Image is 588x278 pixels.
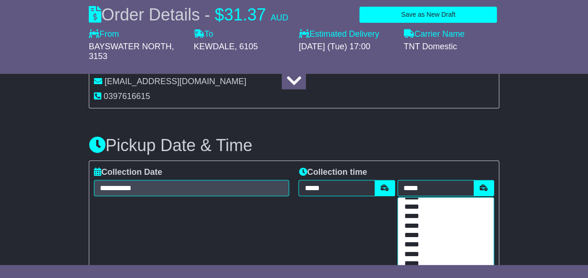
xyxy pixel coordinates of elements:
div: TNT Domestic [403,42,499,52]
span: 0397616615 [104,92,150,101]
div: [DATE] (Tue) 17:00 [298,42,394,52]
div: Order Details - [89,5,288,25]
span: $ [215,5,224,24]
span: KEWDALE [194,42,235,51]
label: Estimated Delivery [298,29,394,40]
span: AUD [271,13,288,22]
label: To [194,29,213,40]
label: Collection time [298,167,367,178]
span: BAYSWATER NORTH [89,42,172,51]
span: , 3153 [89,42,174,61]
label: Carrier Name [403,29,464,40]
span: , 6105 [235,42,258,51]
h3: Pickup Date & Time [89,136,499,155]
button: Save as New Draft [359,7,497,23]
label: Collection Date [94,167,162,178]
label: From [89,29,119,40]
span: 31.37 [224,5,266,24]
